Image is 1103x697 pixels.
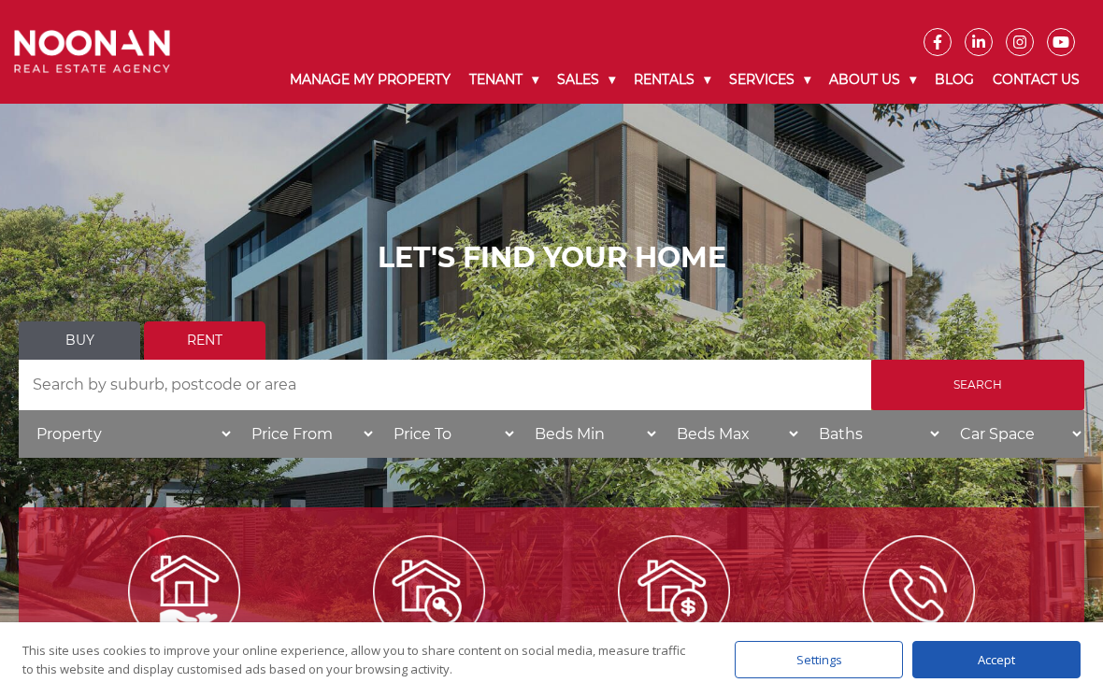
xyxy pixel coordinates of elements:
img: Lease my property [373,535,485,647]
input: Search [871,360,1084,410]
a: Sales [548,56,624,104]
div: Accept [912,641,1081,678]
div: Settings [735,641,903,678]
div: This site uses cookies to improve your online experience, allow you to share content on social me... [22,641,697,678]
img: Sell my property [618,535,730,647]
a: Rent [144,321,265,360]
a: Tenant [460,56,548,104]
a: Manage My Property [280,56,460,104]
a: Blog [925,56,983,104]
h1: LET'S FIND YOUR HOME [19,241,1084,275]
a: Rentals [624,56,720,104]
a: About Us [820,56,925,104]
a: Contact Us [983,56,1089,104]
a: Buy [19,321,140,360]
img: Manage my Property [128,535,240,647]
input: Search by suburb, postcode or area [19,360,871,410]
img: Noonan Real Estate Agency [14,30,170,73]
img: ICONS [863,535,975,647]
a: Services [720,56,820,104]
